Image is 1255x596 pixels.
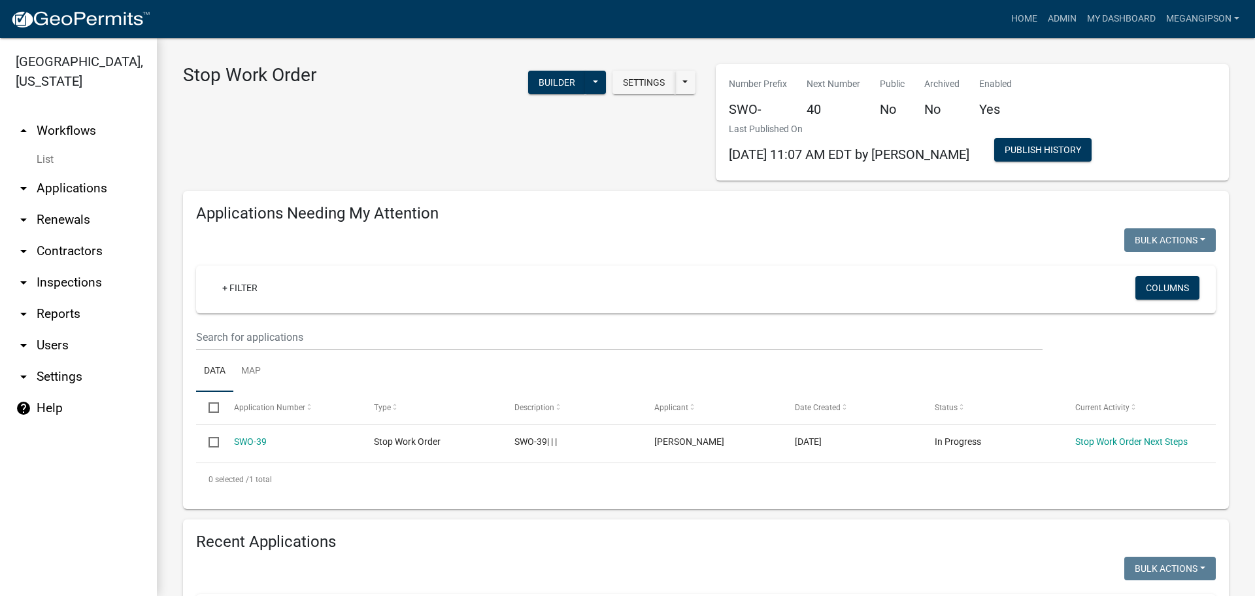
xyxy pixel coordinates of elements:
a: + Filter [212,276,268,300]
datatable-header-cell: Description [501,392,642,423]
h4: Applications Needing My Attention [196,204,1216,223]
a: Data [196,351,233,393]
button: Builder [528,71,586,94]
i: arrow_drop_down [16,306,31,322]
button: Publish History [994,138,1092,162]
span: Current Activity [1075,403,1129,412]
datatable-header-cell: Date Created [782,392,922,423]
a: Home [1006,7,1043,31]
div: 1 total [196,463,1216,496]
datatable-header-cell: Applicant [642,392,782,423]
span: Date Created [795,403,841,412]
p: Next Number [807,77,860,91]
h3: Stop Work Order [183,64,316,86]
p: Public [880,77,905,91]
h5: No [924,101,960,117]
p: Last Published On [729,122,969,136]
button: Bulk Actions [1124,228,1216,252]
a: SWO-39 [234,436,267,447]
a: Admin [1043,7,1082,31]
wm-modal-confirm: Workflow Publish History [994,146,1092,156]
button: Columns [1135,276,1199,300]
span: Stop Work Order [374,436,441,447]
i: arrow_drop_down [16,243,31,259]
a: My Dashboard [1082,7,1161,31]
span: 10/08/2025 [795,436,822,447]
h5: SWO- [729,101,787,117]
datatable-header-cell: Application Number [221,392,361,423]
span: SWO-39| | | [514,436,557,447]
span: Type [374,403,391,412]
p: Number Prefix [729,77,787,91]
h4: Recent Applications [196,533,1216,552]
datatable-header-cell: Status [922,392,1063,423]
datatable-header-cell: Type [361,392,502,423]
i: arrow_drop_down [16,181,31,196]
span: Megan Gipson [654,436,724,447]
a: megangipson [1161,7,1245,31]
p: Archived [924,77,960,91]
h5: 40 [807,101,860,117]
button: Bulk Actions [1124,557,1216,580]
h5: Yes [979,101,1012,117]
span: 0 selected / [209,475,249,484]
span: Applicant [654,403,688,412]
i: arrow_drop_down [16,338,31,353]
p: Enabled [979,77,1012,91]
span: Application Number [234,403,305,412]
input: Search for applications [196,324,1043,351]
h5: No [880,101,905,117]
span: In Progress [935,436,981,447]
a: Stop Work Order Next Steps [1075,436,1188,447]
i: help [16,400,31,416]
i: arrow_drop_down [16,369,31,385]
span: [DATE] 11:07 AM EDT by [PERSON_NAME] [729,147,969,162]
button: Settings [612,71,675,94]
span: Status [935,403,958,412]
i: arrow_drop_up [16,123,31,139]
datatable-header-cell: Current Activity [1062,392,1203,423]
a: Map [233,351,269,393]
span: Description [514,403,554,412]
datatable-header-cell: Select [196,392,221,423]
i: arrow_drop_down [16,212,31,228]
i: arrow_drop_down [16,275,31,290]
